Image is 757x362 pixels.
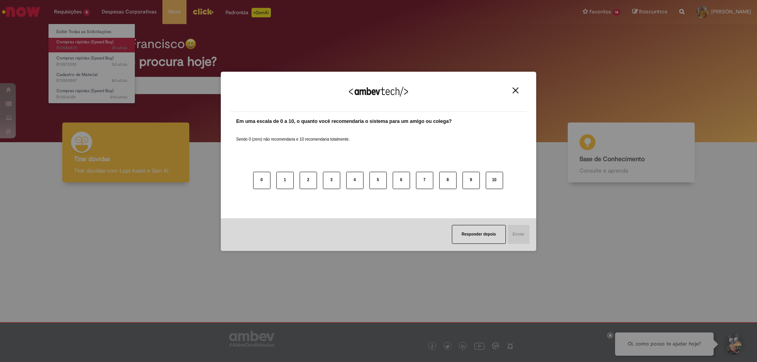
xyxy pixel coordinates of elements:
[349,87,408,97] img: Logo Ambevtech
[346,172,364,189] button: 4
[393,172,410,189] button: 6
[439,172,457,189] button: 8
[236,118,452,125] label: Em uma escala de 0 a 10, o quanto você recomendaria o sistema para um amigo ou colega?
[276,172,294,189] button: 1
[236,127,350,142] label: Sendo 0 (zero) não recomendaria e 10 recomendaria totalmente.
[300,172,317,189] button: 2
[369,172,387,189] button: 5
[416,172,433,189] button: 7
[510,87,521,94] button: Close
[323,172,340,189] button: 3
[513,87,518,93] img: Close
[462,172,480,189] button: 9
[452,225,506,244] button: Responder depois
[486,172,503,189] button: 10
[253,172,270,189] button: 0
